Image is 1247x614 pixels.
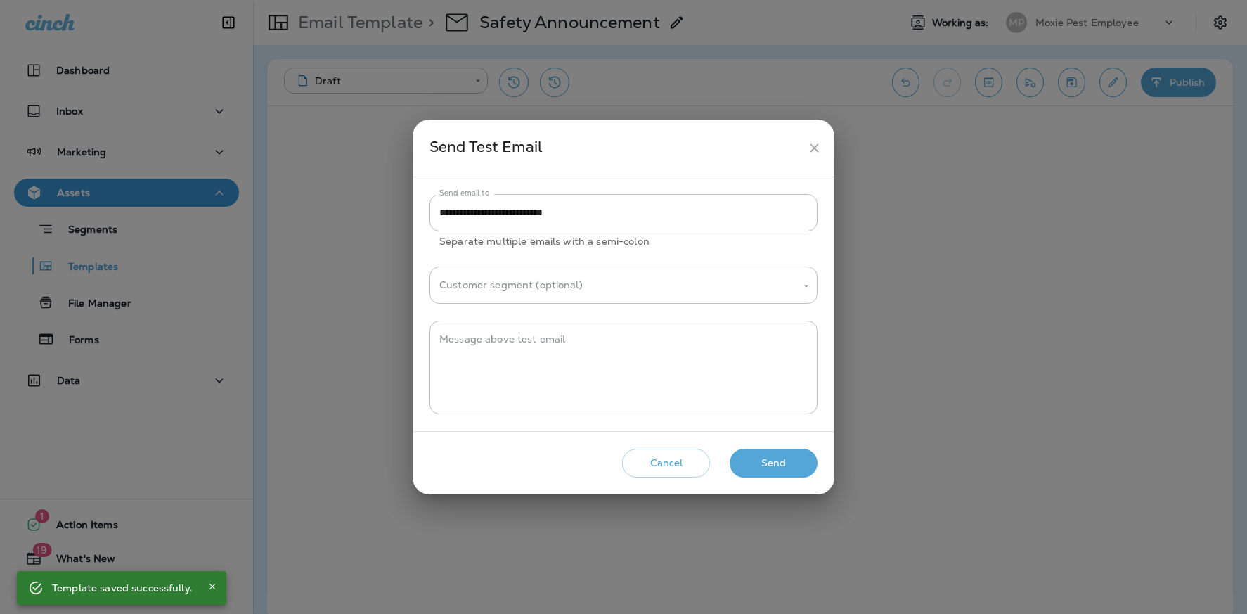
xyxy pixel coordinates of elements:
[204,578,221,595] button: Close
[439,188,489,198] label: Send email to
[622,449,710,478] button: Cancel
[801,135,827,161] button: close
[800,280,813,293] button: Open
[429,135,801,161] div: Send Test Email
[439,234,808,250] p: Separate multiple emails with a semi-colon
[730,449,818,478] button: Send
[52,575,193,601] div: Template saved successfully.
